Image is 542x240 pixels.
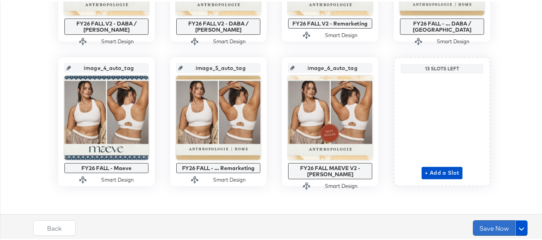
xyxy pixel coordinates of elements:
div: FY26 FALL V2 - DABA / [PERSON_NAME] [66,19,147,31]
div: Smart Design [437,36,469,44]
div: 13 Slots Left [403,64,481,70]
button: Back [33,219,76,234]
button: Save Now [473,219,515,234]
div: FY26 FALL MAEVE V2 - [PERSON_NAME] [290,163,370,176]
button: + Add a Slot [422,165,463,178]
div: Smart Design [101,175,134,182]
div: Smart Design [325,181,358,188]
div: Smart Design [325,30,358,37]
div: FY26 FALL V2 - DABA / [PERSON_NAME] [178,19,258,31]
div: FY26 FALL - ... Remarketing [178,163,258,170]
div: FY26 FALL - Maeve [66,163,147,170]
div: FY26 FALL - ... DABA / [GEOGRAPHIC_DATA] [402,19,482,31]
div: Smart Design [101,36,134,44]
div: FY26 FALL V2 - Remarketing [290,19,370,25]
span: + Add a Slot [425,167,459,176]
div: Smart Design [213,36,246,44]
div: Smart Design [213,175,246,182]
